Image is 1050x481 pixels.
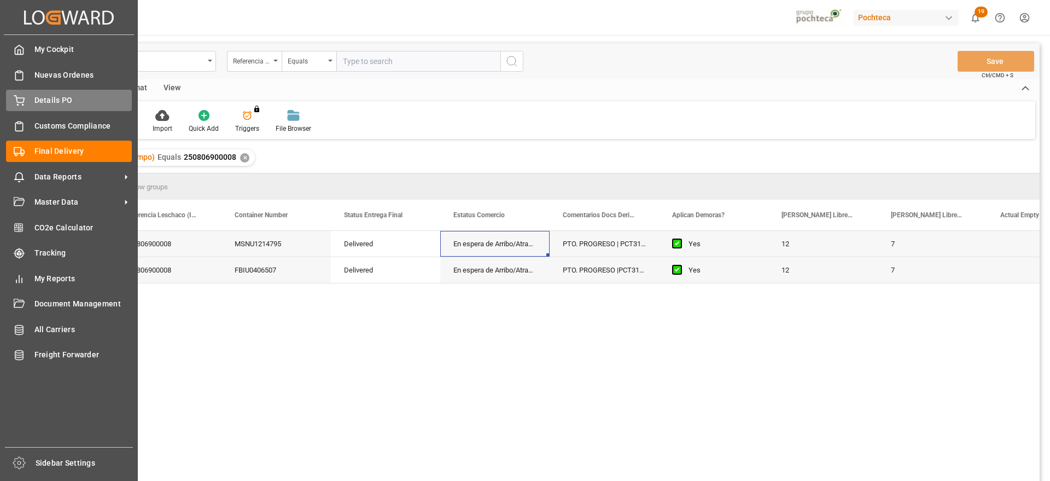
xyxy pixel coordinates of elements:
a: Final Delivery [6,141,132,162]
div: PTO. PROGRESO |PCT3114 [550,257,659,283]
span: [PERSON_NAME] Libres Almacenajes [891,211,964,219]
div: En espera de Arribo/Atraque [440,231,550,257]
span: Document Management [34,298,132,310]
div: View [155,79,189,98]
img: pochtecaImg.jpg_1689854062.jpg [792,8,847,27]
button: Pochteca [854,7,963,28]
button: show 19 new notifications [963,5,988,30]
span: All Carriers [34,324,132,335]
span: Aplican Demoras? [672,211,725,219]
div: Delivered [331,231,440,257]
div: Import [153,124,172,134]
span: Status Entrega Final [344,211,402,219]
div: Equals [288,54,325,66]
button: open menu [282,51,336,72]
a: Details PO [6,90,132,111]
span: Equals [157,153,181,161]
span: Master Data [34,196,121,208]
a: Tracking [6,242,132,264]
a: Document Management [6,293,132,315]
a: My Cockpit [6,39,132,60]
div: 12 [768,231,878,257]
span: Estatus Comercio [453,211,505,219]
div: File Browser [276,124,311,134]
a: CO2e Calculator [6,217,132,238]
div: Yes [689,258,755,283]
button: open menu [227,51,282,72]
span: My Reports [34,273,132,285]
input: Type to search [336,51,500,72]
div: Delivered [331,257,440,283]
span: Sidebar Settings [36,457,133,469]
span: Customs Compliance [34,120,132,132]
span: 250806900008 [184,153,236,161]
div: 250806900008 [112,257,221,283]
div: 12 [768,257,878,283]
span: My Cockpit [34,44,132,55]
div: ✕ [240,153,249,163]
div: 250806900008 [112,231,221,257]
div: FBIU0406507 [221,257,331,283]
span: Ctrl/CMD + S [982,71,1013,79]
span: Tracking [34,247,132,259]
a: Nuevas Ordenes [6,64,132,85]
a: Customs Compliance [6,115,132,136]
div: Yes [689,231,755,257]
span: Comentarios Docs Derived [563,211,636,219]
span: Container Number [235,211,288,219]
span: [PERSON_NAME] Libres Demoras [781,211,855,219]
span: Data Reports [34,171,121,183]
span: Nuevas Ordenes [34,69,132,81]
span: CO2e Calculator [34,222,132,234]
div: Referencia Leschaco (Impo) [233,54,270,66]
span: Freight Forwarder [34,349,132,361]
a: My Reports [6,268,132,289]
button: search button [500,51,523,72]
span: Referencia Leschaco (Impo) [125,211,199,219]
span: Details PO [34,95,132,106]
div: MSNU1214795 [221,231,331,257]
div: Quick Add [189,124,219,134]
div: Pochteca [854,10,959,26]
a: All Carriers [6,318,132,340]
a: Freight Forwarder [6,344,132,366]
div: En espera de Arribo/Atraque [440,257,550,283]
div: PTO. PROGRESO | PCT3116 [550,231,659,257]
span: Final Delivery [34,146,132,157]
div: 7 [878,257,987,283]
div: 7 [878,231,987,257]
button: Help Center [988,5,1012,30]
button: Save [958,51,1034,72]
span: 19 [975,7,988,18]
